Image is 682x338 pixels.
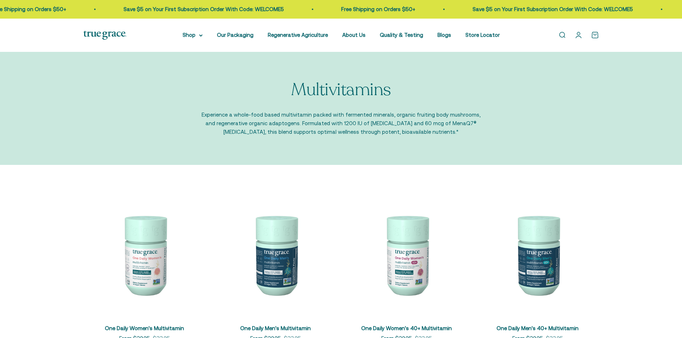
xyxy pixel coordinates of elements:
[342,32,366,38] a: About Us
[380,32,423,38] a: Quality & Testing
[268,32,328,38] a: Regenerative Agriculture
[183,31,203,39] summary: Shop
[105,325,184,331] a: One Daily Women's Multivitamin
[202,111,481,136] p: Experience a whole-food based multivitamin packed with fermented minerals, organic fruiting body ...
[217,32,253,38] a: Our Packaging
[477,194,599,316] img: One Daily Men's 40+ Multivitamin
[119,5,279,14] p: Save $5 on Your First Subscription Order With Code: WELCOME5
[497,325,579,331] a: One Daily Men's 40+ Multivitamin
[337,6,411,12] a: Free Shipping on Orders $50+
[240,325,311,331] a: One Daily Men's Multivitamin
[437,32,451,38] a: Blogs
[465,32,500,38] a: Store Locator
[361,325,452,331] a: One Daily Women's 40+ Multivitamin
[83,194,206,316] img: We select ingredients that play a concrete role in true health, and we include them at effective ...
[468,5,628,14] p: Save $5 on Your First Subscription Order With Code: WELCOME5
[291,80,391,99] p: Multivitamins
[214,194,337,316] img: One Daily Men's Multivitamin
[345,194,468,316] img: Daily Multivitamin for Immune Support, Energy, Daily Balance, and Healthy Bone Support* Vitamin A...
